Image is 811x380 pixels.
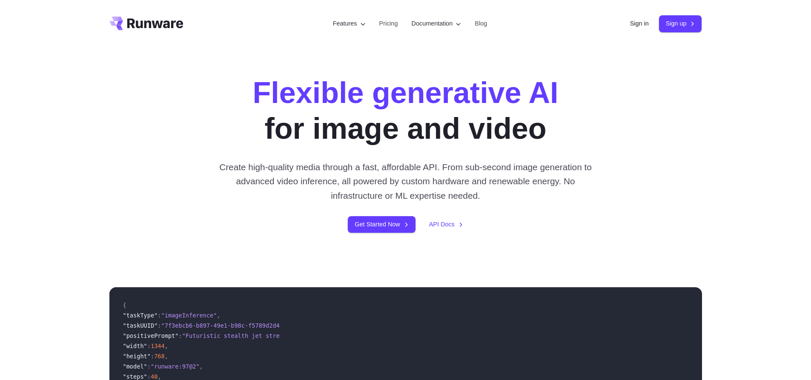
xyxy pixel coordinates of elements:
span: , [165,353,168,360]
span: : [147,373,151,380]
span: "steps" [123,373,147,380]
span: , [200,363,203,370]
span: , [217,312,220,319]
a: API Docs [429,220,463,229]
strong: Flexible generative AI [252,76,558,109]
span: 40 [151,373,158,380]
label: Features [333,19,366,29]
span: "model" [123,363,147,370]
span: { [123,302,126,309]
h1: for image and video [252,75,558,146]
a: Get Started Now [348,216,415,233]
p: Create high-quality media through a fast, affordable API. From sub-second image generation to adv... [216,160,595,203]
a: Pricing [379,19,398,29]
span: "positivePrompt" [123,332,179,339]
a: Go to / [109,17,183,30]
a: Sign up [659,15,702,32]
span: 1344 [151,343,165,349]
span: "taskUUID" [123,322,158,329]
span: "imageInference" [161,312,217,319]
a: Sign in [630,19,649,29]
span: "width" [123,343,147,349]
span: "runware:97@2" [151,363,200,370]
span: 768 [154,353,165,360]
span: : [158,322,161,329]
span: : [178,332,182,339]
a: Blog [475,19,487,29]
span: : [147,343,151,349]
span: "height" [123,353,151,360]
label: Documentation [412,19,461,29]
span: "7f3ebcb6-b897-49e1-b98c-f5789d2d40d7" [161,322,294,329]
span: , [158,373,161,380]
span: : [147,363,151,370]
span: : [151,353,154,360]
span: , [165,343,168,349]
span: "Futuristic stealth jet streaking through a neon-lit cityscape with glowing purple exhaust" [182,332,499,339]
span: : [158,312,161,319]
span: "taskType" [123,312,158,319]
